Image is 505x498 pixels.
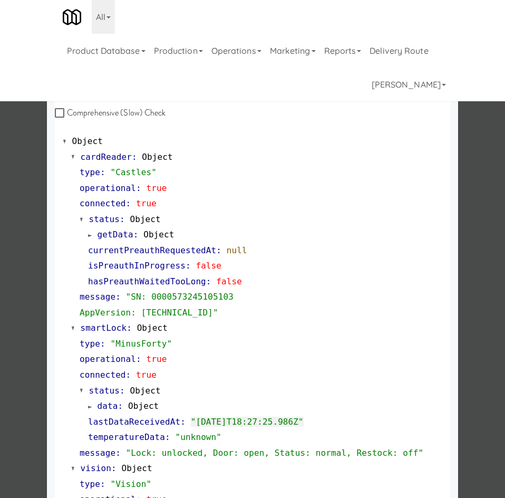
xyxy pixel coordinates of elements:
span: message [80,448,115,458]
span: getData [98,229,133,240]
label: Comprehensive (Slow) Check [55,105,166,121]
a: Operations [207,34,266,68]
span: : [206,276,211,286]
span: : [136,183,141,193]
span: smartLock [81,323,127,333]
span: hasPreauthWaitedTooLong [88,276,206,286]
span: : [216,245,221,255]
span: false [196,261,221,271]
span: false [216,276,242,286]
span: : [186,261,191,271]
span: : [100,167,105,177]
span: vision [81,463,111,473]
span: : [111,463,116,473]
span: : [100,339,105,349]
span: operational [80,183,136,193]
span: : [115,448,121,458]
span: Object [142,152,172,162]
span: status [89,386,120,396]
span: operational [80,354,136,364]
span: true [136,370,157,380]
a: [PERSON_NAME] [367,68,450,101]
span: true [136,198,157,208]
a: Product Database [63,34,150,68]
span: : [132,152,137,162]
span: status [89,214,120,224]
span: data [98,401,118,411]
span: Object [130,214,160,224]
span: : [120,386,125,396]
span: "MinusForty" [110,339,172,349]
span: cardReader [81,152,132,162]
span: : [115,292,121,302]
span: : [136,354,141,364]
span: "Vision" [110,479,151,489]
span: Object [143,229,174,240]
a: Delivery Route [365,34,432,68]
span: : [133,229,139,240]
span: : [180,417,186,427]
span: "Castles" [110,167,157,177]
span: true [147,354,167,364]
span: "Lock: unlocked, Door: open, Status: normal, Restock: off" [126,448,424,458]
span: null [227,245,247,255]
span: : [120,214,125,224]
span: Object [121,463,152,473]
span: connected [80,370,126,380]
span: connected [80,198,126,208]
span: "unknown" [175,432,221,442]
span: "[DATE]T18:27:25.986Z" [191,417,304,427]
span: Object [72,136,103,146]
a: Reports [320,34,366,68]
span: true [147,183,167,193]
span: : [127,323,132,333]
span: : [165,432,170,442]
span: : [118,401,123,411]
span: : [126,198,131,208]
span: Object [130,386,160,396]
span: temperatureData [88,432,165,442]
span: "SN: 0000573245105103 AppVersion: [TECHNICAL_ID]" [80,292,234,318]
a: Production [150,34,207,68]
input: Comprehensive (Slow) Check [55,109,67,118]
span: message [80,292,115,302]
img: Micromart [63,8,81,26]
a: Marketing [266,34,320,68]
span: isPreauthInProgress [88,261,186,271]
span: currentPreauthRequestedAt [88,245,216,255]
span: type [80,167,100,177]
span: lastDataReceivedAt [88,417,180,427]
span: type [80,339,100,349]
span: Object [128,401,159,411]
span: Object [137,323,168,333]
span: type [80,479,100,489]
span: : [126,370,131,380]
span: : [100,479,105,489]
